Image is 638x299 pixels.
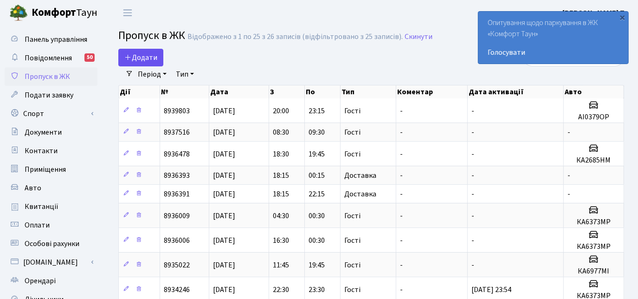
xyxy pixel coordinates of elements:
h5: КА6373МР [567,242,620,251]
div: × [618,13,627,22]
span: Таун [32,5,97,21]
span: [DATE] [213,127,235,137]
button: Переключити навігацію [116,5,139,20]
span: - [400,189,403,199]
span: - [471,170,474,181]
b: [PERSON_NAME] П. [562,8,627,18]
span: 8936391 [164,189,190,199]
div: Відображено з 1 по 25 з 26 записів (відфільтровано з 25 записів). [187,32,403,41]
span: 22:30 [273,285,289,295]
span: 8936478 [164,149,190,159]
span: Гості [344,212,361,220]
th: Тип [341,85,396,98]
span: Квитанції [25,201,58,212]
span: - [400,149,403,159]
th: Коментар [396,85,468,98]
span: - [400,106,403,116]
span: Гості [344,129,361,136]
span: 18:15 [273,189,289,199]
a: Документи [5,123,97,142]
span: Особові рахунки [25,239,79,249]
span: 18:30 [273,149,289,159]
span: - [471,149,474,159]
span: - [400,127,403,137]
span: [DATE] [213,149,235,159]
th: Дії [119,85,160,98]
span: [DATE] [213,106,235,116]
span: 8936006 [164,235,190,246]
span: 00:30 [309,211,325,221]
th: Авто [564,85,624,98]
h5: КА2685НМ [567,156,620,165]
span: [DATE] [213,235,235,246]
span: 00:30 [309,235,325,246]
span: - [471,235,474,246]
span: 00:15 [309,170,325,181]
span: - [471,211,474,221]
a: Тип [172,66,198,82]
span: [DATE] [213,170,235,181]
a: Орендарі [5,272,97,290]
span: 16:30 [273,235,289,246]
span: 04:30 [273,211,289,221]
a: Скинути [405,32,432,41]
span: Авто [25,183,41,193]
span: 08:30 [273,127,289,137]
a: Приміщення [5,160,97,179]
span: Пропуск в ЖК [25,71,70,82]
span: Гості [344,261,361,269]
span: Оплати [25,220,50,230]
a: Авто [5,179,97,197]
h5: КА6373МР [567,218,620,227]
span: 19:45 [309,149,325,159]
th: Дата активації [468,85,564,98]
span: - [567,170,570,181]
span: - [400,260,403,270]
th: Дата [209,85,269,98]
a: Додати [118,49,163,66]
span: Доставка [344,190,376,198]
span: - [471,189,474,199]
span: Подати заявку [25,90,73,100]
span: Додати [124,52,157,63]
span: - [567,127,570,137]
a: Голосувати [488,47,619,58]
span: - [471,106,474,116]
span: 8935022 [164,260,190,270]
a: Повідомлення50 [5,49,97,67]
a: Особові рахунки [5,234,97,253]
a: Панель управління [5,30,97,49]
span: Орендарі [25,276,56,286]
span: 09:30 [309,127,325,137]
span: Доставка [344,172,376,179]
span: 18:15 [273,170,289,181]
div: Опитування щодо паркування в ЖК «Комфорт Таун» [478,12,628,64]
span: [DATE] [213,285,235,295]
a: Подати заявку [5,86,97,104]
span: Повідомлення [25,53,72,63]
span: Гості [344,107,361,115]
span: Панель управління [25,34,87,45]
span: - [400,285,403,295]
span: 8936009 [164,211,190,221]
th: По [305,85,341,98]
span: 23:30 [309,285,325,295]
b: Комфорт [32,5,76,20]
span: 11:45 [273,260,289,270]
span: 19:45 [309,260,325,270]
span: 20:00 [273,106,289,116]
span: - [471,260,474,270]
h5: АІ0379ОР [567,113,620,122]
span: [DATE] [213,189,235,199]
img: logo.png [9,4,28,22]
span: 8939803 [164,106,190,116]
th: З [269,85,305,98]
a: Спорт [5,104,97,123]
span: Пропуск в ЖК [118,27,185,44]
span: Гості [344,286,361,293]
a: Квитанції [5,197,97,216]
span: 22:15 [309,189,325,199]
span: Гості [344,150,361,158]
span: - [400,211,403,221]
span: Приміщення [25,164,66,175]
